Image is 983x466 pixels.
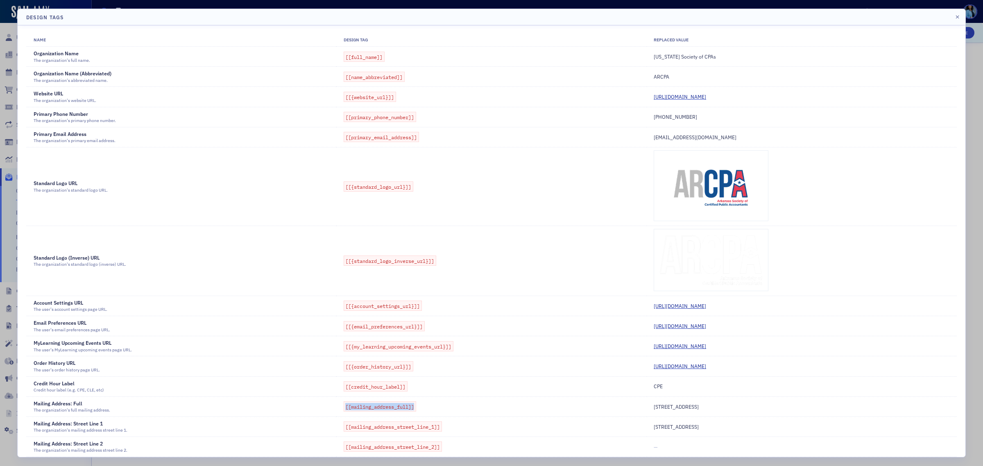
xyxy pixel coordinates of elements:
[34,400,82,407] span: Mailing Address: Full
[344,92,396,102] span: [[{website_url}]]
[34,50,79,57] span: Organization Name
[34,179,77,187] span: Standard Logo URL
[34,118,116,124] div: The organization's primary phone number.
[336,34,646,46] th: Design Tag
[34,261,126,268] div: The organization's standard logo (inverse) URL.
[344,52,385,62] span: [[full_name]]
[34,440,103,447] span: Mailing Address: Street Line 2
[34,130,86,138] span: Primary Email Address
[654,423,949,430] div: [STREET_ADDRESS]
[654,73,949,80] div: ARCPA
[344,341,453,351] span: [[{my_learning_upcoming_events_url}]]
[34,327,110,333] div: The user's email preferences page URL.
[344,132,419,142] span: [[primary_email_address]]
[654,53,949,60] div: [US_STATE] Society of CPAs
[34,254,100,261] span: Standard Logo (Inverse) URL
[34,420,103,427] span: Mailing Address: Street Line 1
[34,57,90,64] div: The organization's full name.
[344,321,425,331] span: [[{email_preferences_url}]]
[344,421,442,432] span: [[mailing_address_street_line_1]]
[654,113,949,120] div: [PHONE_NUMBER]
[34,367,100,373] div: The user's order history page URL.
[34,110,88,118] span: Primary Phone Number
[344,256,436,266] span: [[{standard_logo_inverse_url}]]
[654,403,949,410] div: [STREET_ADDRESS]
[26,34,336,46] th: Name
[344,381,408,391] span: [[credit_hour_label]]
[34,447,127,454] div: The organization's mailing address street line 2.
[654,362,712,370] a: [URL][DOMAIN_NAME]
[344,401,416,412] span: [[mailing_address_full]]
[34,138,116,144] div: The organization's primary email address.
[654,133,949,141] div: [EMAIL_ADDRESS][DOMAIN_NAME]
[34,299,83,306] span: Account Settings URL
[654,229,768,291] img: Standard Logo (Inverse) URL
[34,427,127,434] div: The organization's mailing address street line 1.
[344,441,442,452] span: [[mailing_address_street_line_2]]
[654,342,712,350] a: [URL][DOMAIN_NAME]
[34,187,108,194] div: The organization's standard logo URL.
[654,322,712,330] a: [URL][DOMAIN_NAME]
[654,382,949,390] div: CPE
[34,70,111,77] span: Organization Name (Abbreviated)
[34,97,96,104] div: The organization's website URL.
[34,387,104,394] div: Credit hour label (e.g. CPE, CLE, etc)
[26,14,63,21] h4: Design Tags
[34,319,86,326] span: Email Preferences URL
[647,34,957,46] th: Replaced Value
[34,380,75,387] span: Credit Hour Label
[34,77,111,84] div: The organization's abbreviated name.
[34,339,111,346] span: MyLearning Upcoming Events URL
[344,181,413,192] span: [[{standard_logo_url}]]
[34,407,110,414] div: The organization's full mailing address.
[344,72,405,82] span: [[name_abbreviated]]
[654,443,658,450] span: —
[654,93,712,100] a: [URL][DOMAIN_NAME]
[344,361,413,371] span: [[{order_history_url}]]
[344,301,422,311] span: [[{account_settings_url}]]
[34,90,63,97] span: Website URL
[654,150,768,221] img: Standard Logo URL
[654,302,712,310] a: [URL][DOMAIN_NAME]
[34,347,132,353] div: The user's MyLearning upcoming events page URL.
[34,359,75,366] span: Order History URL
[344,112,416,122] span: [[primary_phone_number]]
[34,306,107,313] div: The user's account settings page URL.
